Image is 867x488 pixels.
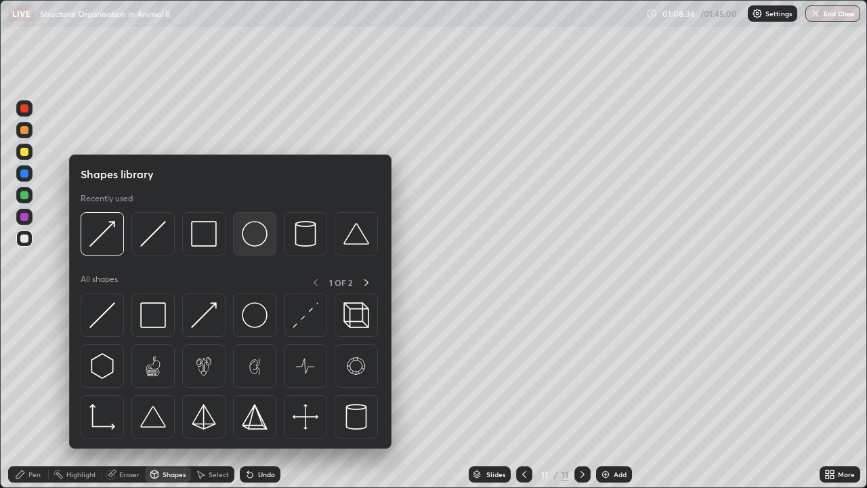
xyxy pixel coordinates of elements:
[12,8,30,19] p: LIVE
[765,10,792,17] p: Settings
[805,5,860,22] button: End Class
[81,166,154,182] h5: Shapes library
[81,274,118,291] p: All shapes
[600,469,611,480] img: add-slide-button
[343,353,369,379] img: svg+xml;charset=utf-8,%3Csvg%20xmlns%3D%22http%3A%2F%2Fwww.w3.org%2F2000%2Fsvg%22%20width%3D%2265...
[293,221,318,247] img: svg+xml;charset=utf-8,%3Csvg%20xmlns%3D%22http%3A%2F%2Fwww.w3.org%2F2000%2Fsvg%22%20width%3D%2228...
[89,353,115,379] img: svg+xml;charset=utf-8,%3Csvg%20xmlns%3D%22http%3A%2F%2Fwww.w3.org%2F2000%2Fsvg%22%20width%3D%2230...
[242,302,268,328] img: svg+xml;charset=utf-8,%3Csvg%20xmlns%3D%22http%3A%2F%2Fwww.w3.org%2F2000%2Fsvg%22%20width%3D%2236...
[89,404,115,430] img: svg+xml;charset=utf-8,%3Csvg%20xmlns%3D%22http%3A%2F%2Fwww.w3.org%2F2000%2Fsvg%22%20width%3D%2233...
[329,277,352,288] p: 1 OF 2
[191,221,217,247] img: svg+xml;charset=utf-8,%3Csvg%20xmlns%3D%22http%3A%2F%2Fwww.w3.org%2F2000%2Fsvg%22%20width%3D%2234...
[293,404,318,430] img: svg+xml;charset=utf-8,%3Csvg%20xmlns%3D%22http%3A%2F%2Fwww.w3.org%2F2000%2Fsvg%22%20width%3D%2240...
[242,221,268,247] img: svg+xml;charset=utf-8,%3Csvg%20xmlns%3D%22http%3A%2F%2Fwww.w3.org%2F2000%2Fsvg%22%20width%3D%2236...
[752,8,763,19] img: class-settings-icons
[89,302,115,328] img: svg+xml;charset=utf-8,%3Csvg%20xmlns%3D%22http%3A%2F%2Fwww.w3.org%2F2000%2Fsvg%22%20width%3D%2230...
[119,471,140,478] div: Eraser
[191,353,217,379] img: svg+xml;charset=utf-8,%3Csvg%20xmlns%3D%22http%3A%2F%2Fwww.w3.org%2F2000%2Fsvg%22%20width%3D%2265...
[140,353,166,379] img: svg+xml;charset=utf-8,%3Csvg%20xmlns%3D%22http%3A%2F%2Fwww.w3.org%2F2000%2Fsvg%22%20width%3D%2265...
[258,471,275,478] div: Undo
[293,353,318,379] img: svg+xml;charset=utf-8,%3Csvg%20xmlns%3D%22http%3A%2F%2Fwww.w3.org%2F2000%2Fsvg%22%20width%3D%2265...
[242,404,268,430] img: svg+xml;charset=utf-8,%3Csvg%20xmlns%3D%22http%3A%2F%2Fwww.w3.org%2F2000%2Fsvg%22%20width%3D%2234...
[561,468,569,481] div: 11
[242,353,268,379] img: svg+xml;charset=utf-8,%3Csvg%20xmlns%3D%22http%3A%2F%2Fwww.w3.org%2F2000%2Fsvg%22%20width%3D%2265...
[40,8,170,19] p: Structural Organisation in Animal 8
[554,470,558,479] div: /
[66,471,96,478] div: Highlight
[163,471,186,478] div: Shapes
[614,471,627,478] div: Add
[343,302,369,328] img: svg+xml;charset=utf-8,%3Csvg%20xmlns%3D%22http%3A%2F%2Fwww.w3.org%2F2000%2Fsvg%22%20width%3D%2235...
[81,193,133,204] p: Recently used
[140,404,166,430] img: svg+xml;charset=utf-8,%3Csvg%20xmlns%3D%22http%3A%2F%2Fwww.w3.org%2F2000%2Fsvg%22%20width%3D%2238...
[538,470,551,479] div: 11
[343,404,369,430] img: svg+xml;charset=utf-8,%3Csvg%20xmlns%3D%22http%3A%2F%2Fwww.w3.org%2F2000%2Fsvg%22%20width%3D%2228...
[191,404,217,430] img: svg+xml;charset=utf-8,%3Csvg%20xmlns%3D%22http%3A%2F%2Fwww.w3.org%2F2000%2Fsvg%22%20width%3D%2234...
[191,302,217,328] img: svg+xml;charset=utf-8,%3Csvg%20xmlns%3D%22http%3A%2F%2Fwww.w3.org%2F2000%2Fsvg%22%20width%3D%2230...
[343,221,369,247] img: svg+xml;charset=utf-8,%3Csvg%20xmlns%3D%22http%3A%2F%2Fwww.w3.org%2F2000%2Fsvg%22%20width%3D%2238...
[810,8,821,19] img: end-class-cross
[293,302,318,328] img: svg+xml;charset=utf-8,%3Csvg%20xmlns%3D%22http%3A%2F%2Fwww.w3.org%2F2000%2Fsvg%22%20width%3D%2230...
[28,471,41,478] div: Pen
[89,221,115,247] img: svg+xml;charset=utf-8,%3Csvg%20xmlns%3D%22http%3A%2F%2Fwww.w3.org%2F2000%2Fsvg%22%20width%3D%2230...
[838,471,855,478] div: More
[209,471,229,478] div: Select
[486,471,505,478] div: Slides
[140,302,166,328] img: svg+xml;charset=utf-8,%3Csvg%20xmlns%3D%22http%3A%2F%2Fwww.w3.org%2F2000%2Fsvg%22%20width%3D%2234...
[140,221,166,247] img: svg+xml;charset=utf-8,%3Csvg%20xmlns%3D%22http%3A%2F%2Fwww.w3.org%2F2000%2Fsvg%22%20width%3D%2230...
